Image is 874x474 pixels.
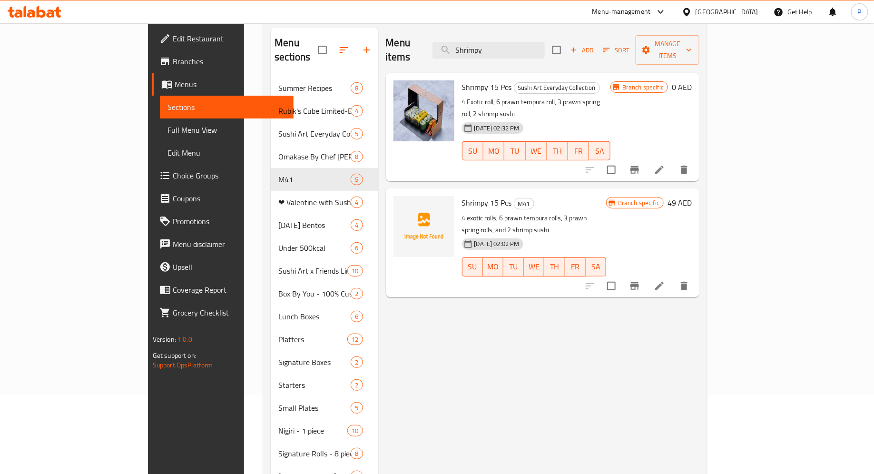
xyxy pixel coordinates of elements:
[271,396,378,419] div: Small Plates5
[278,174,351,185] div: M41
[278,128,351,139] span: Sushi Art Everyday Collection
[351,379,363,391] div: items
[152,27,294,50] a: Edit Restaurant
[160,141,294,164] a: Edit Menu
[351,175,362,184] span: 5
[504,141,526,160] button: TU
[173,56,286,67] span: Branches
[508,144,522,158] span: TU
[636,35,699,65] button: Manage items
[351,128,363,139] div: items
[152,73,294,96] a: Menus
[393,80,454,141] img: Shrimpy 15 Pcs
[278,379,351,391] div: Starters
[152,50,294,73] a: Branches
[278,356,351,368] span: Signature Boxes
[351,356,363,368] div: items
[462,141,483,160] button: SU
[483,141,505,160] button: MO
[278,402,351,414] span: Small Plates
[348,335,362,344] span: 12
[592,6,651,18] div: Menu-management
[351,242,363,254] div: items
[567,43,597,58] span: Add item
[589,260,602,274] span: SA
[547,40,567,60] span: Select section
[152,164,294,187] a: Choice Groups
[471,239,523,248] span: [DATE] 02:02 PM
[586,257,606,276] button: SA
[278,82,351,94] span: Summer Recipes
[471,124,523,133] span: [DATE] 02:32 PM
[507,260,520,274] span: TU
[278,288,351,299] span: Box By You - 100% Customizable Box
[351,198,362,207] span: 4
[278,219,351,231] span: [DATE] Bentos
[177,333,192,346] span: 1.0.0
[152,233,294,256] a: Menu disclaimer
[569,260,582,274] span: FR
[275,36,318,64] h2: Menu sections
[623,275,646,297] button: Branch-specific-item
[567,43,597,58] button: Add
[173,33,286,44] span: Edit Restaurant
[351,358,362,367] span: 2
[351,84,362,93] span: 8
[351,449,362,458] span: 8
[333,39,355,61] span: Sort sections
[614,198,663,207] span: Branch specific
[351,289,362,298] span: 2
[643,38,692,62] span: Manage items
[351,151,363,162] div: items
[271,214,378,237] div: [DATE] Bentos4
[348,426,362,435] span: 10
[278,242,351,254] span: Under 500kcal
[152,210,294,233] a: Promotions
[654,280,665,292] a: Edit menu item
[462,96,610,120] p: 4 Exotic roll, 6 prawn tempura roll, 3 prawn spring roll, 2 shrimp sushi
[544,257,565,276] button: TH
[278,448,351,459] span: Signature Rolls - 8 pieces
[175,79,286,90] span: Menus
[547,141,568,160] button: TH
[278,425,347,436] div: Nigiri - 1 piece
[278,311,351,322] div: Lunch Boxes
[597,43,636,58] span: Sort items
[466,260,479,274] span: SU
[153,359,213,371] a: Support.OpsPlatform
[152,301,294,324] a: Grocery Checklist
[271,122,378,145] div: Sushi Art Everyday Collection5
[271,442,378,465] div: Signature Rolls - 8 pieces8
[696,7,758,17] div: [GEOGRAPHIC_DATA]
[351,105,363,117] div: items
[550,144,564,158] span: TH
[601,43,632,58] button: Sort
[514,198,534,209] div: M41
[572,144,586,158] span: FR
[152,187,294,210] a: Coupons
[153,349,196,362] span: Get support on:
[160,118,294,141] a: Full Menu View
[514,82,599,93] span: Sushi Art Everyday Collection
[278,265,347,276] span: Sushi Art x Friends Limited Edition
[160,96,294,118] a: Sections
[432,42,545,59] input: search
[673,158,696,181] button: delete
[351,82,363,94] div: items
[271,282,378,305] div: Box By You - 100% Customizable Box2
[524,257,544,276] button: WE
[351,107,362,116] span: 4
[528,260,540,274] span: WE
[530,144,543,158] span: WE
[593,144,607,158] span: SA
[462,196,512,210] span: Shrimpy 15 Pcs
[351,448,363,459] div: items
[347,334,363,345] div: items
[271,168,378,191] div: M415
[173,261,286,273] span: Upsell
[271,419,378,442] div: Nigiri - 1 piece10
[351,221,362,230] span: 4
